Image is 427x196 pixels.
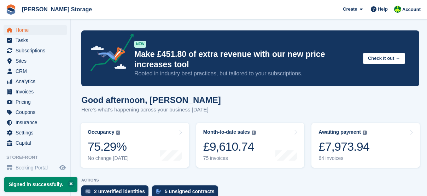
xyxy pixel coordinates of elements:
span: Capital [16,138,58,148]
span: Sites [16,56,58,66]
span: CRM [16,66,58,76]
p: Rooted in industry best practices, but tailored to your subscriptions. [134,70,357,77]
span: Create [343,6,357,13]
div: 2 unverified identities [94,189,145,194]
img: icon-info-grey-7440780725fd019a000dd9b08b2336e03edf1995a4989e88bcd33f0948082b44.svg [363,131,367,135]
div: Awaiting payment [318,129,361,135]
div: NEW [134,41,146,48]
span: Invoices [16,87,58,97]
div: 75.29% [88,139,129,154]
span: Coupons [16,107,58,117]
img: verify_identity-adf6edd0f0f0b5bbfe63781bf79b02c33cf7c696d77639b501bdc392416b5a36.svg [86,189,90,194]
div: Occupancy [88,129,114,135]
p: Signed in successfully. [4,177,77,192]
a: Preview store [58,163,67,172]
a: menu [4,138,67,148]
div: Month-to-date sales [203,129,250,135]
a: menu [4,66,67,76]
p: Make £451.80 of extra revenue with our new price increases tool [134,49,357,70]
a: menu [4,76,67,86]
img: price-adjustments-announcement-icon-8257ccfd72463d97f412b2fc003d46551f7dbcb40ab6d574587a9cd5c0d94... [84,34,134,74]
span: Settings [16,128,58,138]
a: menu [4,87,67,97]
img: icon-info-grey-7440780725fd019a000dd9b08b2336e03edf1995a4989e88bcd33f0948082b44.svg [116,131,120,135]
div: 75 invoices [203,155,256,161]
span: Subscriptions [16,46,58,56]
div: 64 invoices [318,155,369,161]
span: Help [378,6,388,13]
span: Tasks [16,35,58,45]
p: Here's what's happening across your business [DATE] [81,106,221,114]
a: menu [4,46,67,56]
a: menu [4,35,67,45]
a: Awaiting payment £7,973.94 64 invoices [311,123,420,168]
div: £9,610.74 [203,139,256,154]
a: menu [4,163,67,173]
img: contract_signature_icon-13c848040528278c33f63329250d36e43548de30e8caae1d1a13099fd9432cc5.svg [156,189,161,194]
a: menu [4,97,67,107]
a: menu [4,128,67,138]
span: Booking Portal [16,163,58,173]
div: £7,973.94 [318,139,369,154]
h1: Good afternoon, [PERSON_NAME] [81,95,221,105]
a: Month-to-date sales £9,610.74 75 invoices [196,123,305,168]
span: Home [16,25,58,35]
img: icon-info-grey-7440780725fd019a000dd9b08b2336e03edf1995a4989e88bcd33f0948082b44.svg [252,131,256,135]
a: [PERSON_NAME] Storage [19,4,95,15]
p: ACTIONS [81,178,419,183]
a: menu [4,56,67,66]
span: Storefront [6,154,70,161]
a: menu [4,107,67,117]
div: 5 unsigned contracts [165,189,215,194]
div: No change [DATE] [88,155,129,161]
img: Claire Wilson [394,6,401,13]
a: menu [4,25,67,35]
button: Check it out → [363,53,405,64]
a: Occupancy 75.29% No change [DATE] [81,123,189,168]
a: menu [4,117,67,127]
span: Analytics [16,76,58,86]
span: Account [402,6,421,13]
span: Insurance [16,117,58,127]
img: stora-icon-8386f47178a22dfd0bd8f6a31ec36ba5ce8667c1dd55bd0f319d3a0aa187defe.svg [6,4,16,15]
span: Pricing [16,97,58,107]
